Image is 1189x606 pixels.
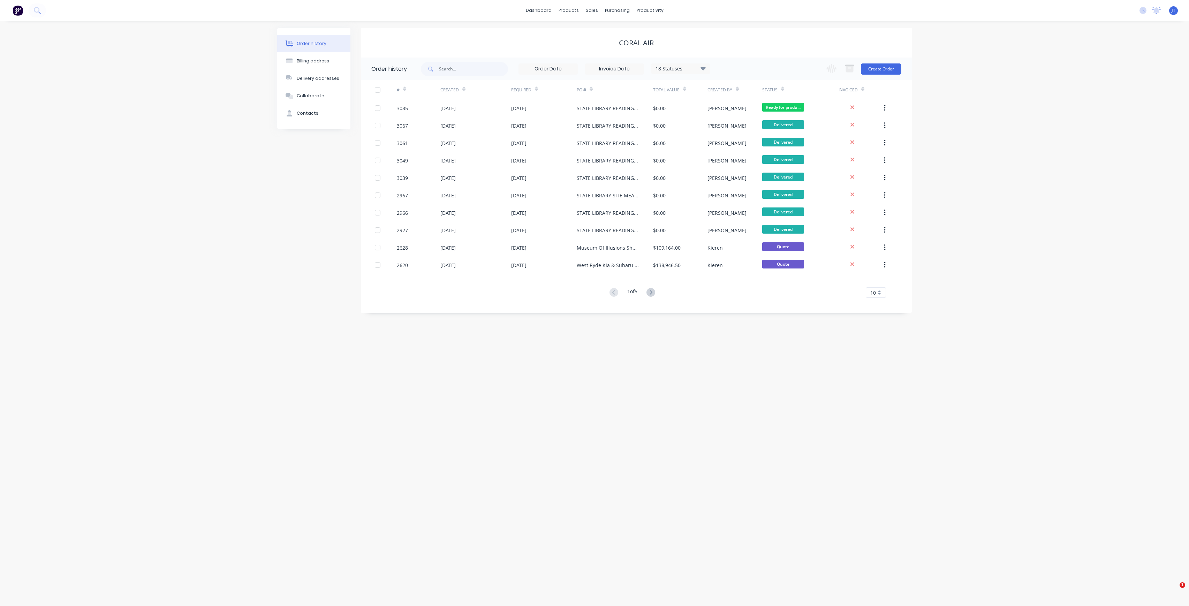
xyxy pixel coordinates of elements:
div: 18 Statuses [651,65,710,73]
button: Order history [277,35,350,52]
div: Delivery addresses [297,75,339,82]
div: $0.00 [653,227,666,234]
div: 2927 [397,227,408,234]
div: [DATE] [440,227,456,234]
div: [PERSON_NAME] [707,227,747,234]
div: # [397,80,440,99]
div: Collaborate [297,93,324,99]
div: $0.00 [653,139,666,147]
div: Contacts [297,110,318,116]
div: 3067 [397,122,408,129]
div: [DATE] [511,227,527,234]
div: [PERSON_NAME] [707,192,747,199]
div: Total Value [653,87,680,93]
div: Created [440,80,511,99]
div: $0.00 [653,174,666,182]
button: Collaborate [277,87,350,105]
div: [DATE] [440,262,456,269]
div: Created By [707,87,732,93]
div: [PERSON_NAME] [707,105,747,112]
div: $0.00 [653,122,666,129]
div: 2628 [397,244,408,251]
span: Delivered [762,190,804,199]
input: Order Date [519,64,577,74]
div: Billing address [297,58,329,64]
div: Total Value [653,80,707,99]
div: [DATE] [511,244,527,251]
div: STATE LIBRARY SITE MEASURE [577,192,639,199]
div: PO # [577,80,653,99]
div: Coral Air [619,39,654,47]
div: [DATE] [511,262,527,269]
div: $0.00 [653,105,666,112]
div: STATE LIBRARY READING ROOMS SITE MEASURE [577,227,639,234]
span: Delivered [762,207,804,216]
div: $138,946.50 [653,262,681,269]
div: [DATE] [511,139,527,147]
div: Status [762,80,839,99]
span: Quote [762,260,804,268]
button: Create Order [861,63,901,75]
div: Kieren [707,262,723,269]
span: Delivered [762,120,804,129]
button: Delivery addresses [277,70,350,87]
div: [DATE] [440,174,456,182]
div: $0.00 [653,192,666,199]
div: 2967 [397,192,408,199]
div: 2620 [397,262,408,269]
div: [DATE] [511,105,527,112]
div: Order history [297,40,326,47]
div: Created [440,87,459,93]
div: [DATE] [511,157,527,164]
span: 10 [870,289,876,296]
div: Required [511,87,531,93]
div: [DATE] [511,192,527,199]
div: STATE LIBRARY READING ROOM SITE MEASURE [577,174,639,182]
div: STATE LIBRARY READING ROOMS SITE MEASURES [577,139,639,147]
span: 1 [1180,582,1185,588]
div: Status [762,87,778,93]
div: [PERSON_NAME] [707,122,747,129]
div: [DATE] [440,192,456,199]
div: [DATE] [440,157,456,164]
div: 3039 [397,174,408,182]
div: [DATE] [440,105,456,112]
iframe: Intercom live chat [1165,582,1182,599]
span: Delivered [762,173,804,181]
a: dashboard [522,5,555,16]
div: Order history [371,65,407,73]
div: 3049 [397,157,408,164]
div: 3061 [397,139,408,147]
div: Invoiced [839,80,882,99]
button: Billing address [277,52,350,70]
span: Delivered [762,138,804,146]
img: Factory [13,5,23,16]
div: STATE LIBRARY READING ROOMS SITE MEASURES [577,105,639,112]
div: $0.00 [653,209,666,217]
div: [DATE] [440,139,456,147]
div: [DATE] [440,209,456,217]
input: Invoice Date [585,64,644,74]
div: [PERSON_NAME] [707,209,747,217]
div: STATE LIBRARY READING ROOM SITE MEASURES [577,122,639,129]
span: Ready for produ... [762,103,804,112]
div: STATE LIBRARY READING ROOMS SITE MEASURE [577,209,639,217]
div: [DATE] [440,244,456,251]
div: productivity [633,5,667,16]
div: [DATE] [511,174,527,182]
div: Museum Of Illusions Shop [STREET_ADDRESS][PERSON_NAME] [577,244,639,251]
div: 1 of 5 [627,288,637,298]
div: West Ryde Kia & Subaru [STREET_ADDRESS] [577,262,639,269]
div: purchasing [601,5,633,16]
div: [DATE] [511,209,527,217]
div: $109,164.00 [653,244,681,251]
span: Quote [762,242,804,251]
button: Contacts [277,105,350,122]
span: Delivered [762,225,804,234]
div: # [397,87,400,93]
div: Created By [707,80,762,99]
div: Kieren [707,244,723,251]
div: [PERSON_NAME] [707,157,747,164]
span: Delivered [762,155,804,164]
div: Invoiced [839,87,858,93]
